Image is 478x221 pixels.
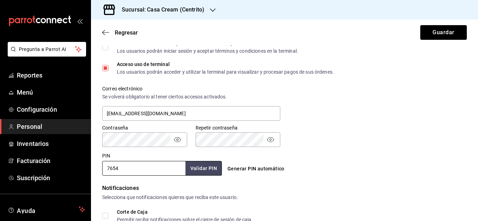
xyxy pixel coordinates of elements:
[17,173,85,183] span: Suscripción
[266,135,275,144] button: passwordField
[19,46,75,53] span: Pregunta a Parrot AI
[117,62,334,67] div: Acceso uso de terminal
[185,161,222,176] button: Validar PIN
[17,156,85,165] span: Facturación
[102,125,187,130] label: Contraseña
[420,25,467,40] button: Guardar
[117,41,298,46] div: Iniciar sesión en terminal (correo electrónico o QR)
[102,86,280,91] label: Correo electrónico
[117,69,334,74] div: Los usuarios podrán acceder y utilizar la terminal para visualizar y procesar pagos de sus órdenes.
[225,162,287,175] button: Generar PIN automático
[17,105,85,114] span: Configuración
[117,49,298,53] div: Los usuarios podrán iniciar sesión y aceptar términos y condiciones en la terminal.
[117,209,253,214] div: Corte de Caja
[77,18,83,24] button: open_drawer_menu
[196,125,281,130] label: Repetir contraseña
[17,88,85,97] span: Menú
[17,71,85,80] span: Reportes
[102,161,185,176] input: 3 a 6 dígitos
[17,122,85,131] span: Personal
[102,29,138,36] button: Regresar
[102,194,467,201] div: Selecciona que notificaciones quieres que reciba este usuario.
[116,6,204,14] h3: Sucursal: Casa Cream (Centrito)
[102,184,467,192] div: Notificaciones
[115,29,138,36] span: Regresar
[5,51,86,58] a: Pregunta a Parrot AI
[102,153,110,158] label: PIN
[17,139,85,148] span: Inventarios
[8,42,86,57] button: Pregunta a Parrot AI
[17,205,76,214] span: Ayuda
[173,135,182,144] button: passwordField
[102,93,280,101] div: Se volverá obligatorio al tener ciertos accesos activados.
